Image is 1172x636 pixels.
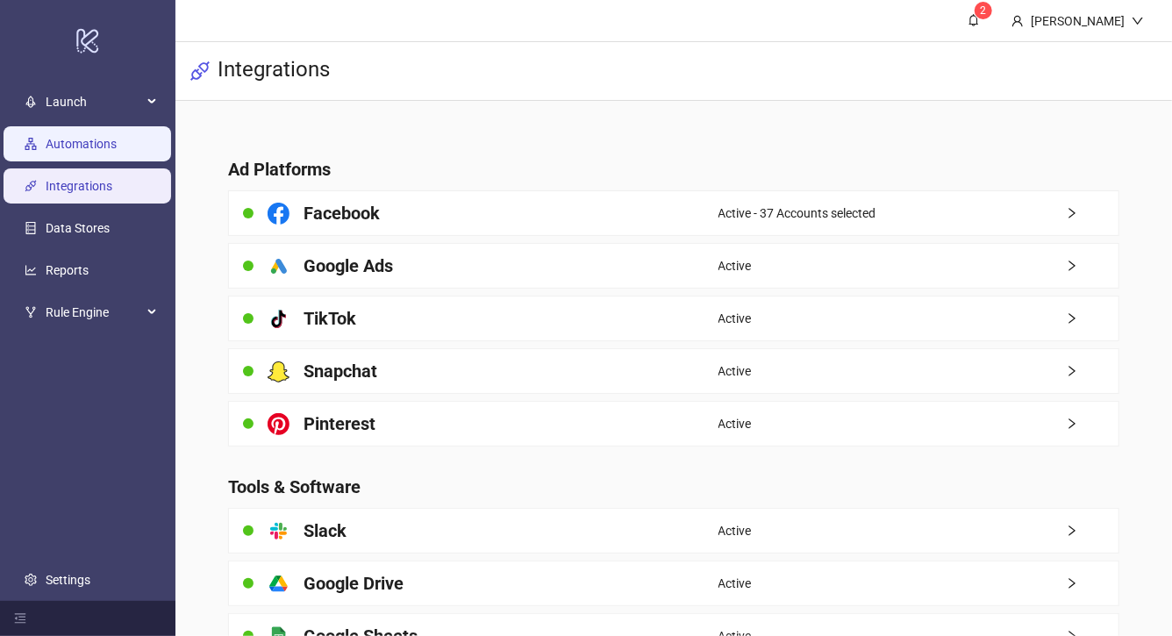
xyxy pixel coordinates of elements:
[189,61,211,82] span: api
[1066,365,1118,377] span: right
[228,190,1120,236] a: FacebookActive - 37 Accounts selectedright
[46,573,90,587] a: Settings
[975,2,992,19] sup: 2
[1066,312,1118,325] span: right
[46,221,110,235] a: Data Stores
[228,296,1120,341] a: TikTokActiveright
[228,348,1120,394] a: SnapchatActiveright
[14,612,26,625] span: menu-fold
[718,309,752,328] span: Active
[304,306,356,331] h4: TikTok
[1066,418,1118,430] span: right
[228,401,1120,447] a: PinterestActiveright
[46,179,112,193] a: Integrations
[25,96,37,108] span: rocket
[718,521,752,540] span: Active
[304,201,380,225] h4: Facebook
[228,243,1120,289] a: Google AdsActiveright
[718,204,876,223] span: Active - 37 Accounts selected
[304,254,393,278] h4: Google Ads
[304,518,347,543] h4: Slack
[718,256,752,275] span: Active
[1024,11,1132,31] div: [PERSON_NAME]
[968,14,980,26] span: bell
[46,263,89,277] a: Reports
[1066,207,1118,219] span: right
[304,359,377,383] h4: Snapchat
[1066,525,1118,537] span: right
[228,561,1120,606] a: Google DriveActiveright
[718,414,752,433] span: Active
[218,56,330,86] h3: Integrations
[1132,15,1144,27] span: down
[981,4,987,17] span: 2
[1066,577,1118,590] span: right
[228,508,1120,554] a: SlackActiveright
[304,571,404,596] h4: Google Drive
[718,361,752,381] span: Active
[718,574,752,593] span: Active
[46,84,142,119] span: Launch
[46,295,142,330] span: Rule Engine
[1066,260,1118,272] span: right
[228,475,1120,499] h4: Tools & Software
[228,157,1120,182] h4: Ad Platforms
[1011,15,1024,27] span: user
[25,306,37,318] span: fork
[46,137,117,151] a: Automations
[304,411,375,436] h4: Pinterest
